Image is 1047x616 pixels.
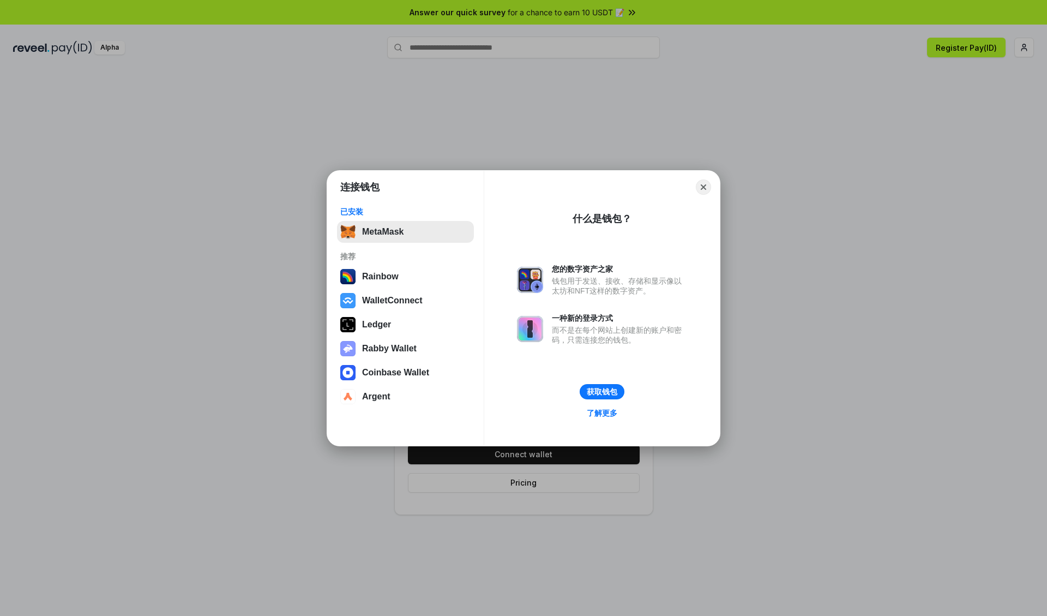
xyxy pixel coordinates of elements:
[573,212,631,225] div: 什么是钱包？
[587,387,617,397] div: 获取钱包
[362,344,417,354] div: Rabby Wallet
[340,181,380,194] h1: 连接钱包
[362,320,391,330] div: Ledger
[340,207,471,217] div: 已安装
[337,338,474,360] button: Rabby Wallet
[362,296,423,306] div: WalletConnect
[517,316,543,342] img: svg+xml,%3Csvg%20xmlns%3D%22http%3A%2F%2Fwww.w3.org%2F2000%2Fsvg%22%20fill%3D%22none%22%20viewBox...
[552,313,687,323] div: 一种新的登录方式
[552,276,687,296] div: 钱包用于发送、接收、存储和显示像以太坊和NFT这样的数字资产。
[552,264,687,274] div: 您的数字资产之家
[340,317,356,332] img: svg+xml,%3Csvg%20xmlns%3D%22http%3A%2F%2Fwww.w3.org%2F2000%2Fsvg%22%20width%3D%2228%22%20height%3...
[340,224,356,240] img: svg+xml,%3Csvg%20fill%3D%22none%22%20height%3D%2233%22%20viewBox%3D%220%200%2035%2033%22%20width%...
[362,368,429,378] div: Coinbase Wallet
[580,406,624,420] a: 了解更多
[340,341,356,356] img: svg+xml,%3Csvg%20xmlns%3D%22http%3A%2F%2Fwww.w3.org%2F2000%2Fsvg%22%20fill%3D%22none%22%20viewBox...
[340,252,471,261] div: 推荐
[337,221,474,243] button: MetaMask
[337,314,474,336] button: Ledger
[340,269,356,284] img: svg+xml,%3Csvg%20width%3D%22120%22%20height%3D%22120%22%20viewBox%3D%220%200%20120%20120%22%20fil...
[337,290,474,312] button: WalletConnect
[696,180,711,195] button: Close
[362,227,404,237] div: MetaMask
[337,386,474,408] button: Argent
[517,267,543,293] img: svg+xml,%3Csvg%20xmlns%3D%22http%3A%2F%2Fwww.w3.org%2F2000%2Fsvg%22%20fill%3D%22none%22%20viewBox...
[552,325,687,345] div: 而不是在每个网站上创建新的账户和密码，只需连接您的钱包。
[337,362,474,384] button: Coinbase Wallet
[362,272,399,282] div: Rainbow
[580,384,624,399] button: 获取钱包
[340,293,356,308] img: svg+xml,%3Csvg%20width%3D%2228%22%20height%3D%2228%22%20viewBox%3D%220%200%2028%2028%22%20fill%3D...
[587,408,617,418] div: 了解更多
[340,389,356,404] img: svg+xml,%3Csvg%20width%3D%2228%22%20height%3D%2228%22%20viewBox%3D%220%200%2028%2028%22%20fill%3D...
[362,392,390,402] div: Argent
[337,266,474,288] button: Rainbow
[340,365,356,380] img: svg+xml,%3Csvg%20width%3D%2228%22%20height%3D%2228%22%20viewBox%3D%220%200%2028%2028%22%20fill%3D...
